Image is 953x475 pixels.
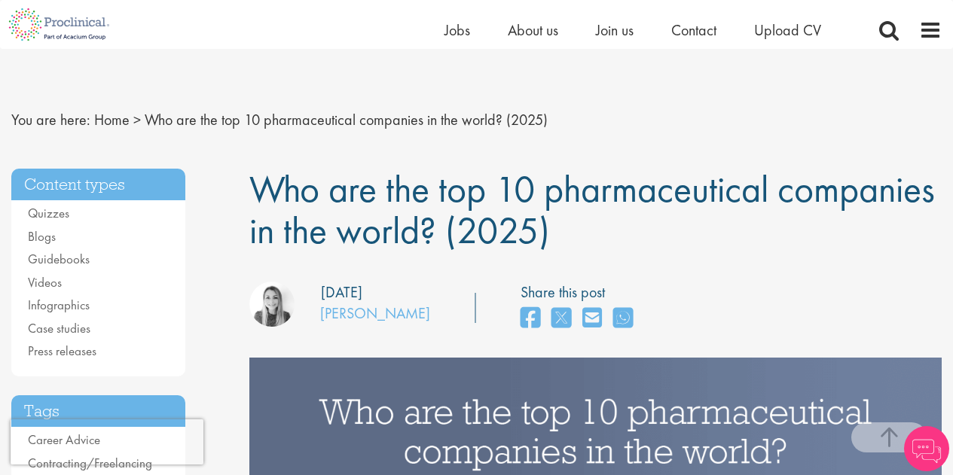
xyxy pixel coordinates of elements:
a: Guidebooks [28,251,90,267]
h3: Content types [11,169,185,201]
a: Contracting/Freelancing [28,455,152,471]
a: [PERSON_NAME] [320,303,430,323]
div: [DATE] [321,282,362,303]
span: Who are the top 10 pharmaceutical companies in the world? (2025) [249,165,935,254]
a: Blogs [28,228,56,245]
span: Who are the top 10 pharmaceutical companies in the world? (2025) [145,110,548,129]
label: Share this post [521,282,640,303]
a: Infographics [28,297,90,313]
a: Press releases [28,343,96,359]
img: Chatbot [904,426,949,471]
a: Join us [596,20,634,40]
a: About us [508,20,558,40]
span: You are here: [11,110,90,129]
a: Contact [671,20,716,40]
span: > [133,110,141,129]
a: share on whats app [613,303,633,335]
a: Jobs [444,20,470,40]
iframe: reCAPTCHA [11,419,203,464]
a: Case studies [28,320,90,336]
a: share on email [582,303,602,335]
a: Videos [28,274,62,291]
img: Hannah Burke [249,282,295,327]
a: share on facebook [521,303,540,335]
a: breadcrumb link [94,110,130,129]
a: share on twitter [551,303,571,335]
h3: Tags [11,395,185,428]
a: Upload CV [754,20,821,40]
a: Quizzes [28,205,69,221]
